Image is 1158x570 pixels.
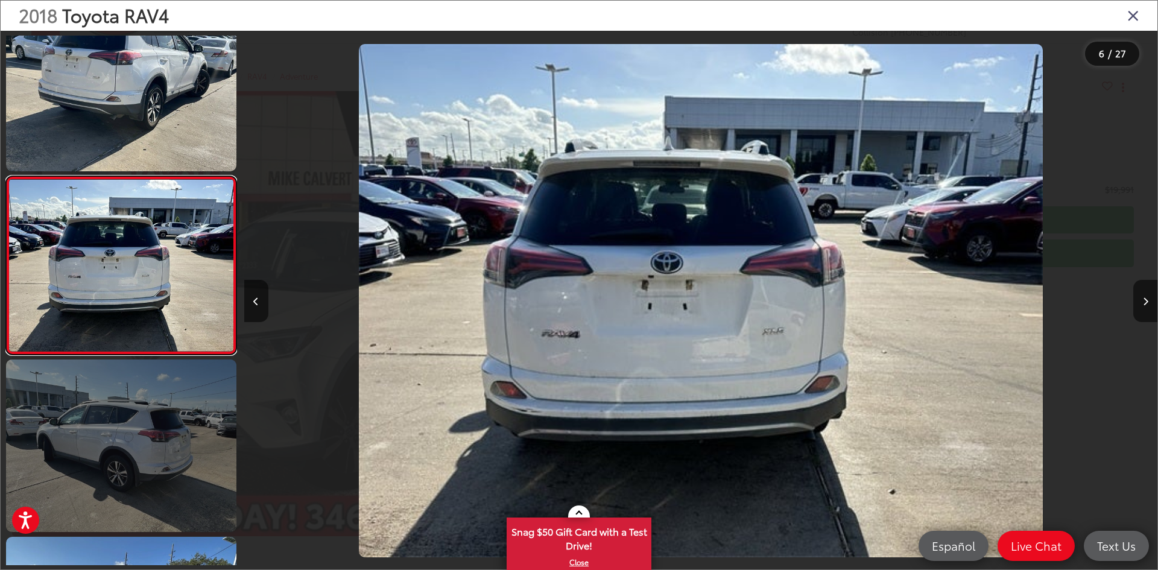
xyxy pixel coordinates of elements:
button: Next image [1133,280,1157,322]
span: Toyota RAV4 [62,2,169,28]
span: Live Chat [1005,538,1068,553]
a: Español [919,531,989,561]
span: 2018 [19,2,57,28]
span: Español [926,538,981,553]
a: Live Chat [998,531,1075,561]
span: Text Us [1091,538,1142,553]
span: / [1107,49,1113,58]
img: 2018 Toyota RAV4 Adventure [7,180,235,351]
a: Text Us [1084,531,1149,561]
div: 2018 Toyota RAV4 Adventure 5 [244,44,1157,557]
img: 2018 Toyota RAV4 Adventure [359,44,1043,557]
span: Snag $50 Gift Card with a Test Drive! [508,519,650,556]
i: Close gallery [1127,7,1139,23]
span: 27 [1115,46,1126,60]
button: Previous image [244,280,268,322]
span: 6 [1099,46,1104,60]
